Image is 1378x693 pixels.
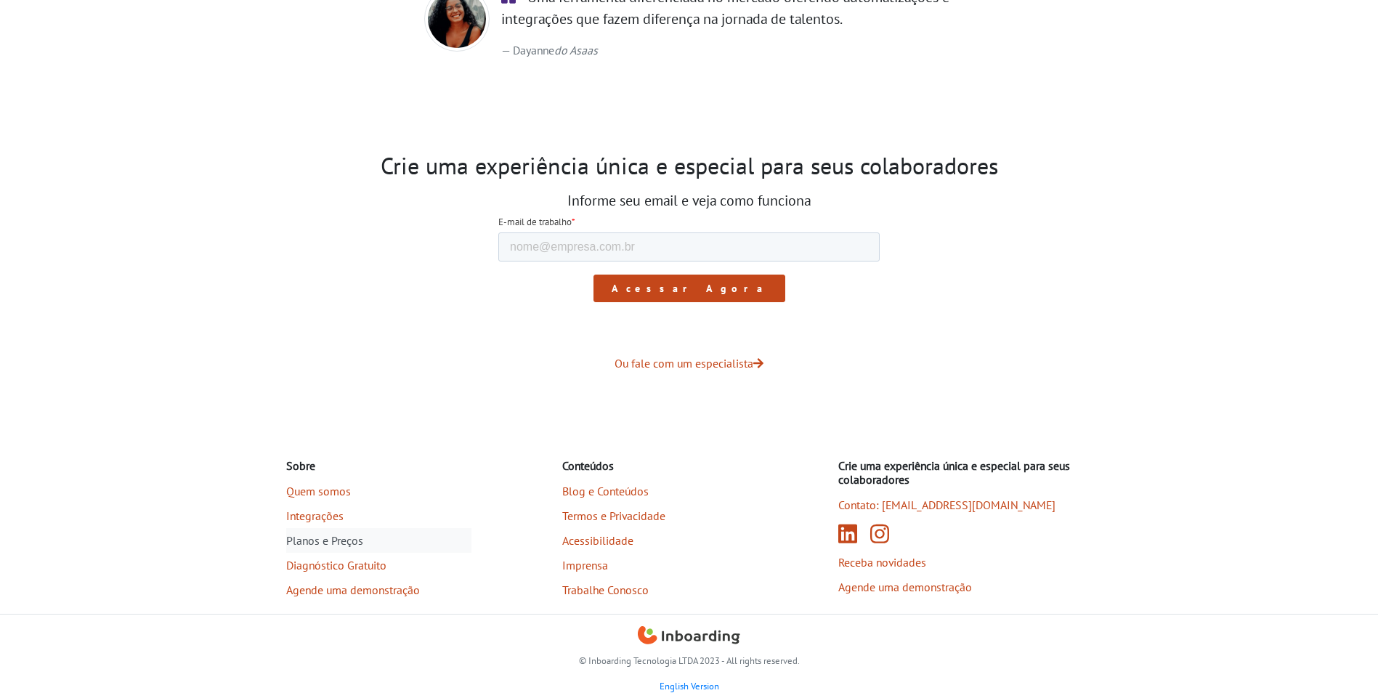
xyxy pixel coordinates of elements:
a: Instagram (abre em nova aba) [870,516,889,551]
h4: Conteúdos [562,459,747,473]
a: Planos e Preços [286,528,471,553]
a: Agende uma demonstração [838,575,1093,599]
h4: Sobre [286,459,471,473]
a: Diagnóstico Gratuito (abre em nova aba) [286,553,471,577]
a: Acessibilidade [562,528,747,553]
cite: Asaas [554,43,598,57]
h4: Crie uma experiência única e especial para seus colaboradores [838,459,1093,487]
footer: Dayanne [501,41,955,59]
a: Ou fale com um especialista [615,356,763,370]
a: Quem somos [286,479,471,503]
a: Trabalhe Conosco [562,577,747,602]
a: Inboarding Home Page [638,626,740,648]
p: © Inboarding Tecnologia LTDA 2023 - All rights reserved. [286,654,1093,668]
a: Contato: [EMAIL_ADDRESS][DOMAIN_NAME] [838,493,1093,517]
h3: Informe seu email e veja como funciona [498,192,880,209]
h2: Crie uma experiência única e especial para seus colaboradores [286,152,1093,179]
a: Imprensa (abre em nova aba) [562,553,747,577]
a: Linkedin (abre em nova aba) [838,516,863,551]
a: Receba novidades (abre em nova aba) [838,550,1093,575]
img: Inboarding [638,626,740,648]
a: Agende uma demonstração [286,577,471,602]
a: English Version [660,680,719,692]
a: Termos e Privacidade [562,503,747,528]
iframe: Form 1 [498,215,880,352]
a: Blog e Conteúdos (abre em nova aba) [562,479,747,503]
a: Integrações [286,503,471,528]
